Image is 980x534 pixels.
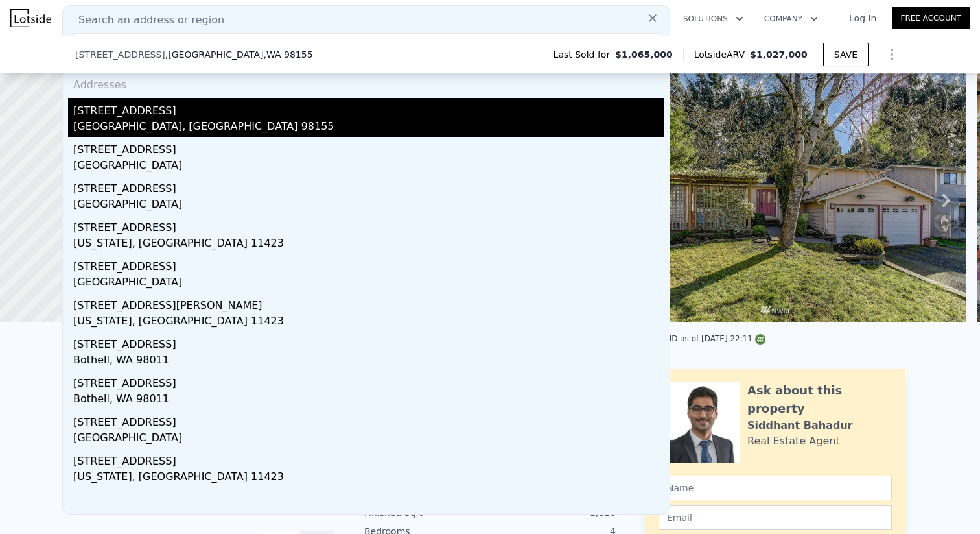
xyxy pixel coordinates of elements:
[879,42,905,67] button: Show Options
[75,48,165,61] span: [STREET_ADDRESS]
[659,476,892,500] input: Name
[165,48,313,61] span: , [GEOGRAPHIC_DATA]
[73,137,664,158] div: [STREET_ADDRESS]
[73,215,664,236] div: [STREET_ADDRESS]
[73,158,664,176] div: [GEOGRAPHIC_DATA]
[73,33,659,56] input: Enter an address, city, region, neighborhood or zip code
[892,7,970,29] a: Free Account
[10,9,51,27] img: Lotside
[73,119,664,137] div: [GEOGRAPHIC_DATA], [GEOGRAPHIC_DATA] 98155
[694,48,750,61] span: Lotside ARV
[73,409,664,430] div: [STREET_ADDRESS]
[73,254,664,274] div: [STREET_ADDRESS]
[73,370,664,391] div: [STREET_ADDRESS]
[263,49,312,60] span: , WA 98155
[73,293,664,313] div: [STREET_ADDRESS][PERSON_NAME]
[73,448,664,469] div: [STREET_ADDRESS]
[615,48,673,61] span: $1,065,000
[73,391,664,409] div: Bothell, WA 98011
[73,313,664,332] div: [US_STATE], [GEOGRAPHIC_DATA] 11423
[659,505,892,530] input: Email
[68,12,224,28] span: Search an address or region
[73,469,664,487] div: [US_STATE], [GEOGRAPHIC_DATA] 11423
[834,12,892,25] a: Log In
[73,176,664,197] div: [STREET_ADDRESS]
[73,430,664,448] div: [GEOGRAPHIC_DATA]
[73,236,664,254] div: [US_STATE], [GEOGRAPHIC_DATA] 11423
[754,7,828,30] button: Company
[747,382,892,418] div: Ask about this property
[823,43,869,66] button: SAVE
[673,7,754,30] button: Solutions
[747,418,853,433] div: Siddhant Bahadur
[593,73,966,322] img: Sale: 114446550 Parcel: 98544116
[73,274,664,293] div: [GEOGRAPHIC_DATA]
[73,197,664,215] div: [GEOGRAPHIC_DATA]
[750,49,808,60] span: $1,027,000
[68,67,664,98] div: Addresses
[554,48,616,61] span: Last Sold for
[73,352,664,370] div: Bothell, WA 98011
[747,433,840,449] div: Real Estate Agent
[73,98,664,119] div: [STREET_ADDRESS]
[755,334,765,345] img: NWMLS Logo
[73,332,664,352] div: [STREET_ADDRESS]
